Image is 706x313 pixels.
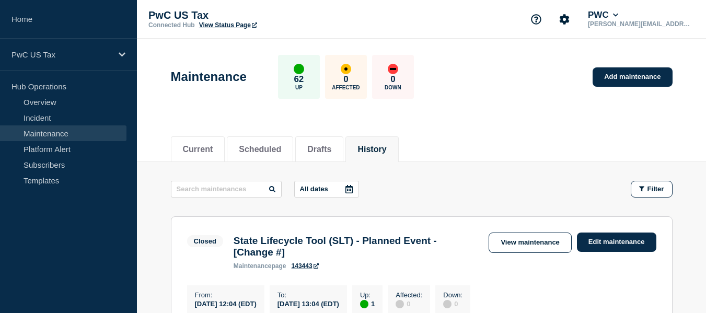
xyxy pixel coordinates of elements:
[553,8,575,30] button: Account settings
[525,8,547,30] button: Support
[234,262,272,270] span: maintenance
[396,300,404,308] div: disabled
[234,235,479,258] h3: State Lifecycle Tool (SLT) - Planned Event - [Change #]
[360,299,375,308] div: 1
[390,74,395,85] p: 0
[277,299,339,308] div: [DATE] 13:04 (EDT)
[343,74,348,85] p: 0
[199,21,257,29] a: View Status Page
[385,85,401,90] p: Down
[300,185,328,193] p: All dates
[443,291,462,299] p: Down :
[194,237,216,245] div: Closed
[11,50,112,59] p: PwC US Tax
[586,10,620,20] button: PWC
[294,74,304,85] p: 62
[183,145,213,154] button: Current
[148,9,357,21] p: PwC US Tax
[647,185,664,193] span: Filter
[360,291,375,299] p: Up :
[443,300,452,308] div: disabled
[171,69,247,84] h1: Maintenance
[292,262,319,270] a: 143443
[294,64,304,74] div: up
[341,64,351,74] div: affected
[195,299,257,308] div: [DATE] 12:04 (EDT)
[234,262,286,270] p: page
[239,145,281,154] button: Scheduled
[577,233,656,252] a: Edit maintenance
[332,85,360,90] p: Affected
[277,291,339,299] p: To :
[360,300,368,308] div: up
[388,64,398,74] div: down
[631,181,673,198] button: Filter
[489,233,571,253] a: View maintenance
[295,85,303,90] p: Up
[396,299,422,308] div: 0
[148,21,195,29] p: Connected Hub
[586,20,695,28] p: [PERSON_NAME][EMAIL_ADDRESS][DOMAIN_NAME]
[195,291,257,299] p: From :
[396,291,422,299] p: Affected :
[307,145,331,154] button: Drafts
[294,181,359,198] button: All dates
[443,299,462,308] div: 0
[357,145,386,154] button: History
[171,181,282,198] input: Search maintenances
[593,67,672,87] a: Add maintenance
